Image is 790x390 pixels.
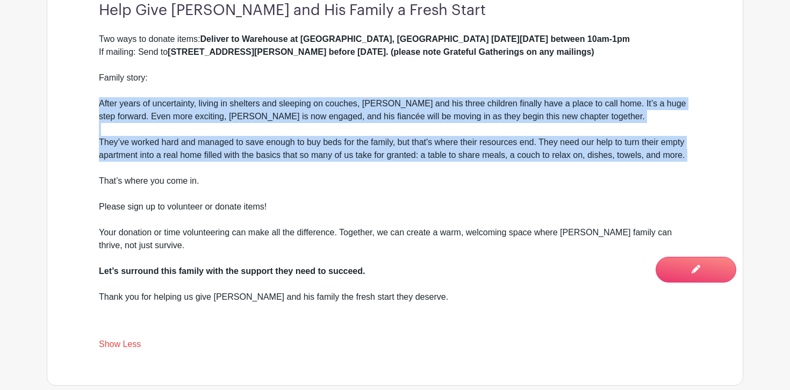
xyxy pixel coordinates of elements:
[99,136,691,175] div: They’ve worked hard and managed to save enough to buy beds for the family, but that's where their...
[99,175,691,226] div: That’s where you come in. Please sign up to volunteer or donate items!
[99,2,691,20] h3: Help Give [PERSON_NAME] and His Family a Fresh Start
[99,266,365,276] strong: Let’s surround this family with the support they need to succeed.
[99,33,691,136] div: Two ways to donate items: If mailing: Send to Family story: After years of uncertainty, living in...
[99,226,691,265] div: Your donation or time volunteering can make all the difference. Together, we can create a warm, w...
[99,340,141,353] a: Show Less
[168,47,594,56] strong: [STREET_ADDRESS][PERSON_NAME] before [DATE]. (please note Grateful Gatherings on any mailings)
[200,34,630,44] strong: Deliver to Warehouse at [GEOGRAPHIC_DATA], [GEOGRAPHIC_DATA] [DATE][DATE] between 10am-1pm
[99,291,691,329] div: Thank you for helping us give [PERSON_NAME] and his family the fresh start they deserve.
